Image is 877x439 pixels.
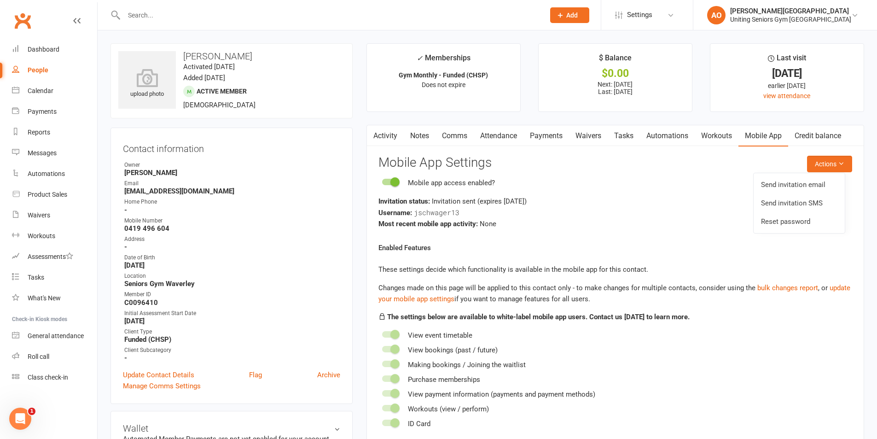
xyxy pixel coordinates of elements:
[719,81,855,91] div: earlier [DATE]
[124,206,340,214] strong: -
[408,361,526,369] span: Making bookings / Joining the waitlist
[12,205,97,226] a: Waivers
[124,335,340,344] strong: Funded (CHSP)
[124,261,340,269] strong: [DATE]
[12,184,97,205] a: Product Sales
[28,374,68,381] div: Class check-in
[28,211,50,219] div: Waivers
[28,294,61,302] div: What's New
[124,179,340,188] div: Email
[738,125,788,146] a: Mobile App
[763,92,810,100] a: view attendance
[399,71,488,79] strong: Gym Monthly - Funded (CHSP)
[121,9,538,22] input: Search...
[408,331,472,339] span: View event timetable
[757,284,830,292] span: , or
[124,243,340,251] strong: -
[523,125,569,146] a: Payments
[480,220,496,228] span: None
[124,346,340,355] div: Client Subcategory
[28,253,73,260] div: Assessments
[123,380,201,392] a: Manage Comms Settings
[11,9,34,32] a: Clubworx
[12,143,97,164] a: Messages
[28,274,44,281] div: Tasks
[404,125,436,146] a: Notes
[124,198,340,206] div: Home Phone
[12,367,97,388] a: Class kiosk mode
[788,125,848,146] a: Credit balance
[118,51,345,61] h3: [PERSON_NAME]
[124,299,340,307] strong: C0096410
[28,129,50,136] div: Reports
[547,69,684,78] div: $0.00
[249,369,262,380] a: Flag
[378,264,852,275] p: These settings decide which functionality is available in the mobile app for this contact.
[640,125,695,146] a: Automations
[754,176,845,194] a: Send invitation email
[408,390,595,398] span: View payment information (payments and payment methods)
[417,54,423,63] i: ✓
[599,52,632,69] div: $ Balance
[768,52,806,69] div: Last visit
[12,81,97,101] a: Calendar
[378,209,412,217] strong: Username:
[317,369,340,380] a: Archive
[707,6,726,24] div: AO
[124,217,340,225] div: Mobile Number
[417,52,470,69] div: Memberships
[28,408,35,415] span: 1
[754,194,845,212] a: Send invitation SMS
[378,156,852,170] h3: Mobile App Settings
[28,332,84,339] div: General attendance
[183,74,225,82] time: Added [DATE]
[124,272,340,281] div: Location
[124,235,340,244] div: Address
[124,187,340,195] strong: [EMAIL_ADDRESS][DOMAIN_NAME]
[408,405,489,413] span: Workouts (view / perform)
[9,408,31,430] iframe: Intercom live chat
[28,170,65,177] div: Automations
[719,69,855,78] div: [DATE]
[28,191,67,198] div: Product Sales
[28,232,55,240] div: Workouts
[12,101,97,122] a: Payments
[408,177,495,188] div: Mobile app access enabled?
[378,282,852,304] div: Changes made on this page will be applied to this contact only - to make changes for multiple con...
[757,284,818,292] a: bulk changes report
[28,87,53,94] div: Calendar
[183,101,256,109] span: [DEMOGRAPHIC_DATA]
[197,88,247,95] span: Active member
[367,125,404,146] a: Activity
[12,288,97,309] a: What's New
[550,7,589,23] button: Add
[387,313,690,321] strong: The settings below are available to white-label mobile app users. Contact us [DATE] to learn more.
[12,164,97,184] a: Automations
[378,197,430,205] strong: Invitation status:
[123,369,194,380] a: Update Contact Details
[608,125,640,146] a: Tasks
[28,108,57,115] div: Payments
[547,81,684,95] p: Next: [DATE] Last: [DATE]
[124,290,340,299] div: Member ID
[124,328,340,336] div: Client Type
[378,284,850,303] a: update your mobile app settings
[12,326,97,346] a: General attendance kiosk mode
[124,161,340,170] div: Owner
[569,125,608,146] a: Waivers
[12,267,97,288] a: Tasks
[477,197,527,205] span: (expires [DATE] )
[124,309,340,318] div: Initial Assessment Start Date
[695,125,738,146] a: Workouts
[408,420,430,428] span: ID Card
[414,208,459,217] span: jschwager13
[627,5,652,25] span: Settings
[12,226,97,246] a: Workouts
[436,125,474,146] a: Comms
[12,246,97,267] a: Assessments
[408,346,498,354] span: View bookings (past / future)
[124,354,340,362] strong: -
[422,81,465,88] span: Does not expire
[124,280,340,288] strong: Seniors Gym Waverley
[124,253,340,262] div: Date of Birth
